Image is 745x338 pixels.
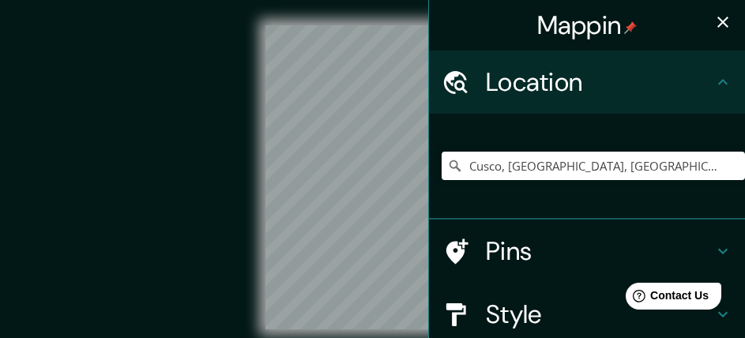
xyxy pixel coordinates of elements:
iframe: Help widget launcher [604,276,728,321]
canvas: Map [265,25,480,329]
h4: Mappin [537,9,638,41]
h4: Location [486,66,713,98]
img: pin-icon.png [624,21,637,34]
h4: Pins [486,235,713,267]
h4: Style [486,299,713,330]
div: Location [429,51,745,114]
div: Pins [429,220,745,283]
input: Pick your city or area [442,152,745,180]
